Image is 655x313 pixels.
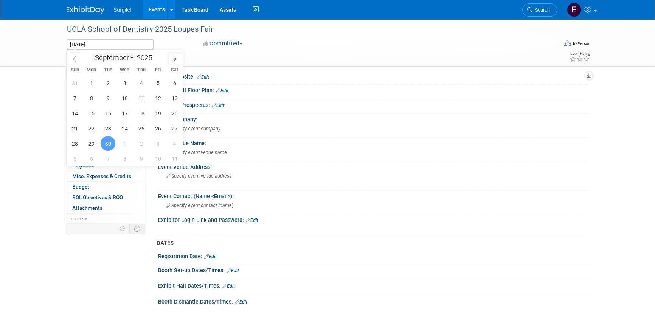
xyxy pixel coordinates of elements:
[158,161,588,171] div: Event Venue Address:
[151,121,165,136] span: September 26, 2025
[570,52,590,56] div: Event Rating
[167,76,182,90] span: September 6, 2025
[66,182,145,192] a: Budget
[134,121,149,136] span: September 25, 2025
[151,91,165,105] span: September 12, 2025
[84,106,99,121] span: September 15, 2025
[158,191,588,200] div: Event Contact (Name <Email>):
[71,215,83,222] span: more
[134,91,149,105] span: September 11, 2025
[101,91,115,105] span: September 9, 2025
[101,121,115,136] span: September 23, 2025
[167,91,182,105] span: September 13, 2025
[72,194,123,200] span: ROI, Objectives & ROO
[66,171,145,181] a: Misc. Expenses & Credits
[66,203,145,213] a: Attachments
[134,106,149,121] span: September 18, 2025
[117,121,132,136] span: September 24, 2025
[212,103,224,108] a: Edit
[84,76,99,90] span: September 1, 2025
[564,40,571,46] img: Format-Inperson.png
[167,106,182,121] span: September 20, 2025
[117,136,132,151] span: October 1, 2025
[84,151,99,166] span: October 6, 2025
[151,106,165,121] span: September 19, 2025
[135,53,158,62] input: Year
[197,74,209,80] a: Edit
[167,121,182,136] span: September 27, 2025
[101,136,115,151] span: September 30, 2025
[227,268,239,273] a: Edit
[246,218,258,223] a: Edit
[166,126,220,132] span: Specify event company
[67,39,154,50] input: Event Start Date - End Date
[158,280,588,290] div: Exhibit Hall Dates/Times:
[101,106,115,121] span: September 16, 2025
[113,7,131,13] span: Surgitel
[204,254,217,259] a: Edit
[67,68,83,73] span: Sun
[117,106,132,121] span: September 17, 2025
[92,53,135,62] select: Month
[151,136,165,151] span: October 3, 2025
[84,91,99,105] span: September 8, 2025
[67,76,82,90] span: August 31, 2025
[167,136,182,151] span: October 4, 2025
[166,68,183,73] span: Sat
[222,284,235,289] a: Edit
[512,39,590,51] div: Event Format
[67,136,82,151] span: September 28, 2025
[158,214,588,224] div: Exhibitor Login Link and Password:
[67,151,82,166] span: October 5, 2025
[573,41,590,46] div: In-Person
[532,7,550,13] span: Search
[151,151,165,166] span: October 10, 2025
[166,150,227,155] span: Specify event venue name
[235,299,247,305] a: Edit
[158,265,588,274] div: Booth Set-up Dates/Times:
[166,173,231,179] span: Specify event venue address
[72,173,131,179] span: Misc. Expenses & Credits
[100,68,116,73] span: Tue
[66,192,145,203] a: ROI, Objectives & ROO
[158,71,588,81] div: Event Website:
[216,88,228,93] a: Edit
[117,91,132,105] span: September 10, 2025
[130,224,145,234] td: Toggle Event Tabs
[117,151,132,166] span: October 8, 2025
[166,203,233,208] span: Specify event contact (name
[134,136,149,151] span: October 2, 2025
[64,23,546,36] div: UCLA School of Dentistry 2025 Loupes Fair
[134,76,149,90] span: September 4, 2025
[151,76,165,90] span: September 5, 2025
[72,205,102,211] span: Attachments
[117,76,132,90] span: September 3, 2025
[67,106,82,121] span: September 14, 2025
[200,40,245,48] button: Committed
[158,138,588,147] div: Event Venue Name:
[101,151,115,166] span: October 7, 2025
[116,68,133,73] span: Wed
[116,224,130,234] td: Personalize Event Tab Strip
[67,121,82,136] span: September 21, 2025
[66,214,145,224] a: more
[84,136,99,151] span: September 29, 2025
[133,68,150,73] span: Thu
[158,296,588,306] div: Booth Dismantle Dates/Times:
[232,203,233,208] email: )
[567,3,581,17] img: Event Coordinator
[158,114,588,123] div: Event Company:
[84,121,99,136] span: September 22, 2025
[101,76,115,90] span: September 2, 2025
[522,3,557,17] a: Search
[83,68,100,73] span: Mon
[158,85,588,95] div: Exhibit Hall Floor Plan:
[67,6,104,14] img: ExhibitDay
[158,251,588,260] div: Registration Date:
[150,68,166,73] span: Fri
[134,151,149,166] span: October 9, 2025
[157,239,583,247] div: DATES
[67,91,82,105] span: September 7, 2025
[158,99,588,109] div: Exhibitor Prospectus:
[72,184,89,190] span: Budget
